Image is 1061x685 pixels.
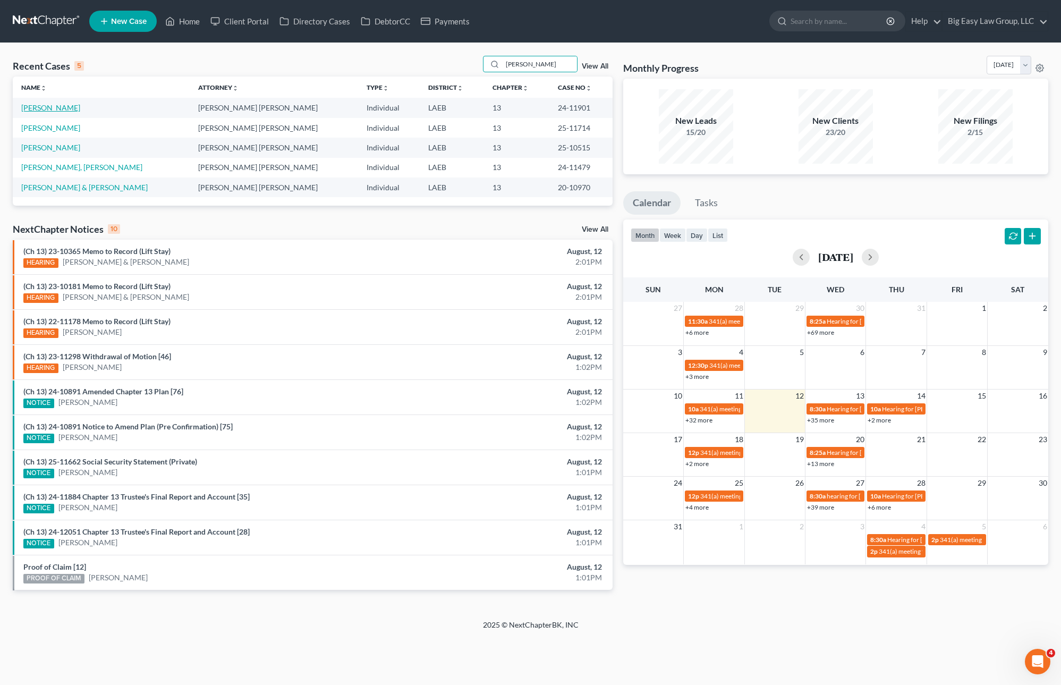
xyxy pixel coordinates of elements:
[799,346,805,359] span: 5
[870,536,886,544] span: 8:30a
[111,18,147,26] span: New Case
[205,12,274,31] a: Client Portal
[420,98,484,117] td: LAEB
[646,285,661,294] span: Sun
[799,127,873,138] div: 23/20
[484,98,549,117] td: 13
[859,520,865,533] span: 3
[89,572,148,583] a: [PERSON_NAME]
[416,281,602,292] div: August, 12
[63,362,122,373] a: [PERSON_NAME]
[673,390,683,402] span: 10
[943,12,1048,31] a: Big Easy Law Group, LLC
[190,158,358,177] td: [PERSON_NAME] [PERSON_NAME]
[870,405,881,413] span: 10a
[23,399,54,408] div: NOTICE
[23,293,58,303] div: HEARING
[383,85,389,91] i: unfold_more
[23,328,58,338] div: HEARING
[416,562,602,572] div: August, 12
[274,12,355,31] a: Directory Cases
[688,405,699,413] span: 10a
[916,477,927,489] span: 28
[859,346,865,359] span: 6
[358,98,420,117] td: Individual
[768,285,782,294] span: Tue
[807,460,834,468] a: +13 more
[23,504,54,513] div: NOTICE
[952,285,963,294] span: Fri
[23,469,54,478] div: NOTICE
[58,397,117,408] a: [PERSON_NAME]
[549,118,612,138] td: 25-11714
[585,85,592,91] i: unfold_more
[63,292,189,302] a: [PERSON_NAME] & [PERSON_NAME]
[23,422,233,431] a: (Ch 13) 24-10891 Notice to Amend Plan (Pre Confirmation) [75]
[734,302,744,315] span: 28
[931,536,939,544] span: 2p
[63,327,122,337] a: [PERSON_NAME]
[23,282,171,291] a: (Ch 13) 23-10181 Memo to Record (Lift Stay)
[673,520,683,533] span: 31
[416,421,602,432] div: August, 12
[685,503,709,511] a: +4 more
[673,433,683,446] span: 17
[870,547,878,555] span: 2p
[160,12,205,31] a: Home
[416,572,602,583] div: 1:01PM
[416,316,602,327] div: August, 12
[879,547,981,555] span: 341(a) meeting for [PERSON_NAME]
[673,302,683,315] span: 27
[416,246,602,257] div: August, 12
[659,115,733,127] div: New Leads
[794,433,805,446] span: 19
[1042,520,1048,533] span: 6
[906,12,941,31] a: Help
[868,416,891,424] a: +2 more
[190,138,358,157] td: [PERSON_NAME] [PERSON_NAME]
[358,177,420,197] td: Individual
[827,492,909,500] span: hearing for [PERSON_NAME]
[889,285,904,294] span: Thu
[709,317,811,325] span: 341(a) meeting for [PERSON_NAME]
[484,138,549,157] td: 13
[794,390,805,402] span: 12
[582,63,608,70] a: View All
[198,83,239,91] a: Attorneyunfold_more
[1047,649,1055,657] span: 4
[688,492,699,500] span: 12p
[794,302,805,315] span: 29
[734,477,744,489] span: 25
[631,228,659,242] button: month
[700,405,802,413] span: 341(a) meeting for [PERSON_NAME]
[23,434,54,443] div: NOTICE
[688,361,708,369] span: 12:30p
[416,527,602,537] div: August, 12
[1038,390,1048,402] span: 16
[23,539,54,548] div: NOTICE
[685,373,709,380] a: +3 more
[855,477,865,489] span: 27
[416,386,602,397] div: August, 12
[549,158,612,177] td: 24-11479
[13,60,84,72] div: Recent Cases
[21,103,80,112] a: [PERSON_NAME]
[416,502,602,513] div: 1:01PM
[13,223,120,235] div: NextChapter Notices
[818,251,853,263] h2: [DATE]
[21,143,80,152] a: [PERSON_NAME]
[807,503,834,511] a: +39 more
[659,127,733,138] div: 15/20
[190,118,358,138] td: [PERSON_NAME] [PERSON_NAME]
[416,351,602,362] div: August, 12
[416,467,602,478] div: 1:01PM
[484,177,549,197] td: 13
[416,492,602,502] div: August, 12
[827,285,844,294] span: Wed
[708,228,728,242] button: list
[420,177,484,197] td: LAEB
[23,352,171,361] a: (Ch 13) 23-11298 Withdrawal of Motion [46]
[916,433,927,446] span: 21
[1042,302,1048,315] span: 2
[416,397,602,408] div: 1:02PM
